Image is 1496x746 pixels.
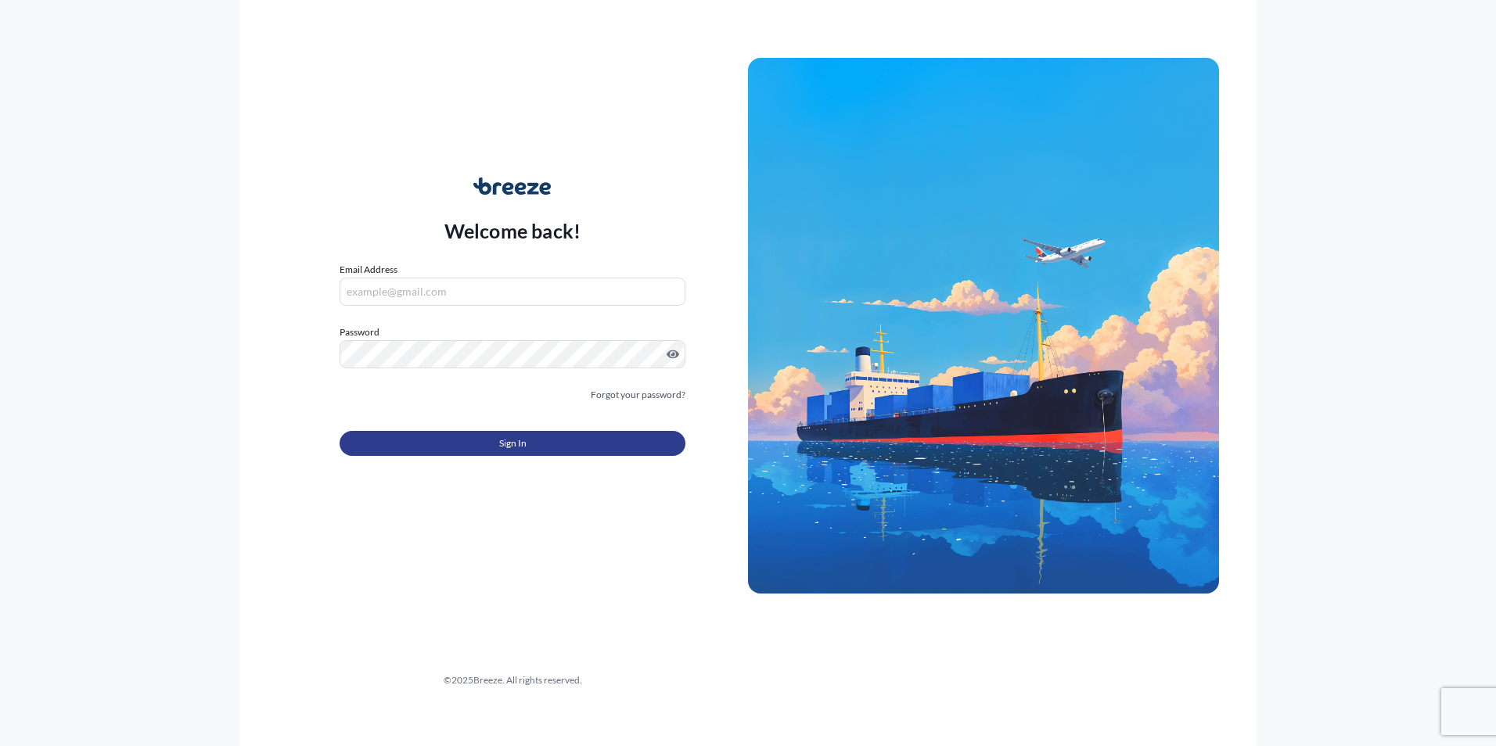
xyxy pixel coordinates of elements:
[340,325,685,340] label: Password
[591,387,685,403] a: Forgot your password?
[340,278,685,306] input: example@gmail.com
[340,431,685,456] button: Sign In
[667,348,679,360] button: Show password
[340,262,397,278] label: Email Address
[277,672,748,688] div: © 2025 Breeze. All rights reserved.
[748,58,1219,593] img: Ship illustration
[444,218,581,243] p: Welcome back!
[499,436,527,451] span: Sign In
